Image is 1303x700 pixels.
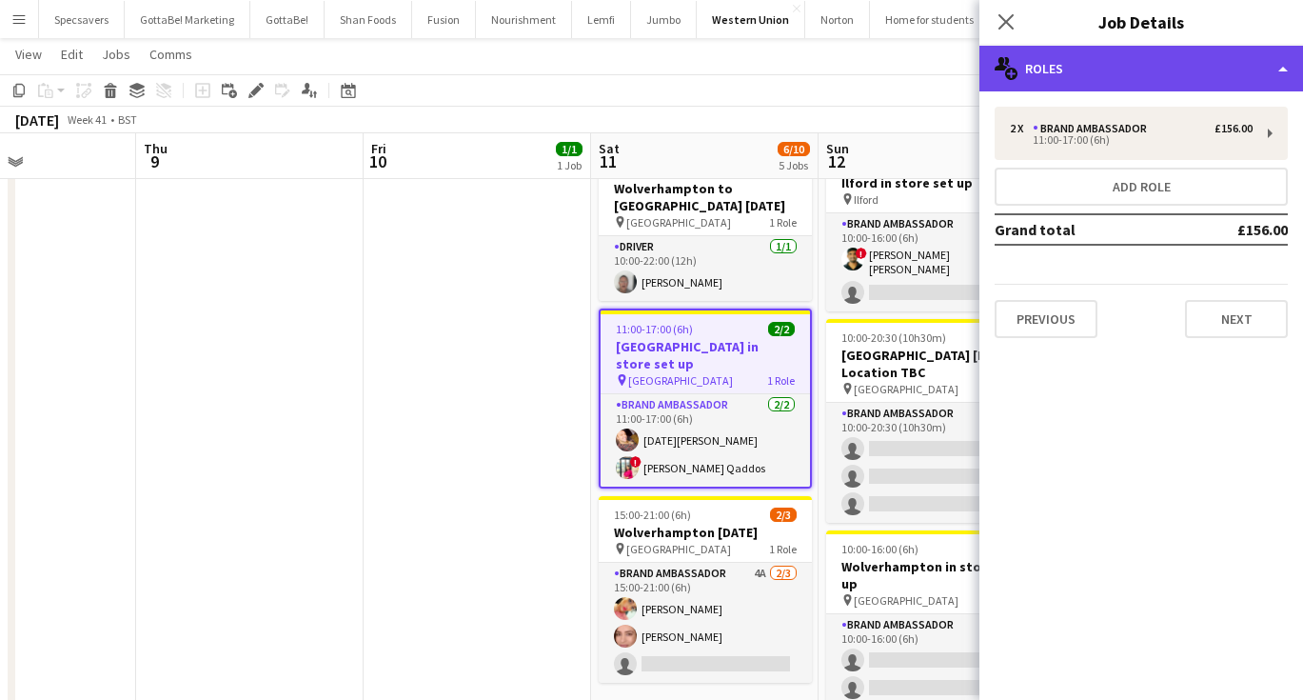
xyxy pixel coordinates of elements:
td: £156.00 [1175,214,1288,245]
span: 12 [823,150,849,172]
app-card-role: Driver1/110:00-22:00 (12h)[PERSON_NAME] [599,236,812,301]
span: ! [856,248,867,259]
span: Jobs [102,46,130,63]
a: Comms [142,42,200,67]
h3: Wolverhampton to [GEOGRAPHIC_DATA] [DATE] [599,180,812,214]
h3: [GEOGRAPHIC_DATA] in store set up [601,338,810,372]
button: GottaBe! [250,1,325,38]
span: Week 41 [63,112,110,127]
span: 11:00-17:00 (6h) [616,322,693,336]
span: View [15,46,42,63]
span: 10:00-16:00 (6h) [841,542,918,556]
button: Home for students [870,1,990,38]
div: Brand Ambassador [1033,122,1155,135]
span: [GEOGRAPHIC_DATA] [854,593,958,608]
span: ! [630,456,642,468]
app-job-card: 10:00-20:30 (10h30m)0/3[GEOGRAPHIC_DATA] [DATE]--Location TBC [GEOGRAPHIC_DATA]1 RoleBrand Ambass... [826,319,1039,523]
span: 10 [368,150,386,172]
button: GottaBe! Marketing [125,1,250,38]
a: Edit [53,42,90,67]
button: Specsavers [39,1,125,38]
app-job-card: 15:00-21:00 (6h)2/3Wolverhampton [DATE] [GEOGRAPHIC_DATA]1 RoleBrand Ambassador4A2/315:00-21:00 (... [599,496,812,683]
span: Ilford [854,192,879,207]
div: 2 x [1010,122,1033,135]
app-card-role: Brand Ambassador2/211:00-17:00 (6h)[DATE][PERSON_NAME]![PERSON_NAME] Qaddos [601,394,810,487]
span: 1 Role [769,542,797,556]
a: Jobs [94,42,138,67]
div: [DATE] [15,110,59,130]
div: 5 Jobs [779,158,809,172]
button: Fusion [412,1,476,38]
span: Sun [826,140,849,157]
span: Fri [371,140,386,157]
button: Norton [805,1,870,38]
span: 15:00-21:00 (6h) [614,508,691,522]
app-card-role: Brand Ambassador1A0/310:00-20:30 (10h30m) [826,403,1039,523]
span: 10:00-20:30 (10h30m) [841,330,946,345]
span: 2/2 [768,322,795,336]
span: 6/10 [778,142,810,156]
button: Next [1185,300,1288,338]
button: Western Union [697,1,805,38]
button: Add role [995,168,1288,206]
app-job-card: 10:00-16:00 (6h)1/2Ilford in store set up Ilford1 RoleBrand Ambassador1/210:00-16:00 (6h)![PERSON... [826,147,1039,311]
span: 1 Role [769,215,797,230]
span: Edit [61,46,83,63]
span: [GEOGRAPHIC_DATA] [628,373,733,388]
td: Grand total [995,214,1175,245]
button: Previous [995,300,1097,338]
button: Jumbo [631,1,697,38]
span: [GEOGRAPHIC_DATA] [626,542,731,556]
span: [GEOGRAPHIC_DATA] [854,382,958,396]
h3: Wolverhampton [DATE] [599,524,812,541]
app-card-role: Brand Ambassador4A2/315:00-21:00 (6h)[PERSON_NAME][PERSON_NAME] [599,563,812,683]
a: View [8,42,49,67]
div: 11:00-17:00 (6h) [1010,135,1253,145]
div: £156.00 [1214,122,1253,135]
button: Lemfi [572,1,631,38]
h3: Ilford in store set up [826,174,1039,191]
button: Shan Foods [325,1,412,38]
span: Comms [149,46,192,63]
span: 9 [141,150,168,172]
span: Sat [599,140,620,157]
app-job-card: 10:00-22:00 (12h)1/1Wolverhampton to [GEOGRAPHIC_DATA] [DATE] [GEOGRAPHIC_DATA]1 RoleDriver1/110:... [599,152,812,301]
span: 1 Role [767,373,795,388]
div: 1 Job [557,158,582,172]
span: 1/1 [556,142,582,156]
h3: Job Details [979,10,1303,34]
button: Nourishment [476,1,572,38]
app-job-card: 11:00-17:00 (6h)2/2[GEOGRAPHIC_DATA] in store set up [GEOGRAPHIC_DATA]1 RoleBrand Ambassador2/211... [599,309,812,489]
div: Roles [979,46,1303,91]
app-card-role: Brand Ambassador1/210:00-16:00 (6h)![PERSON_NAME] [PERSON_NAME] [826,213,1039,311]
span: Thu [144,140,168,157]
span: [GEOGRAPHIC_DATA] [626,215,731,230]
h3: [GEOGRAPHIC_DATA] [DATE]--Location TBC [826,347,1039,381]
div: BST [118,112,137,127]
span: 11 [596,150,620,172]
span: 2/3 [770,508,797,522]
h3: Wolverhampton in store set up [826,558,1039,592]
